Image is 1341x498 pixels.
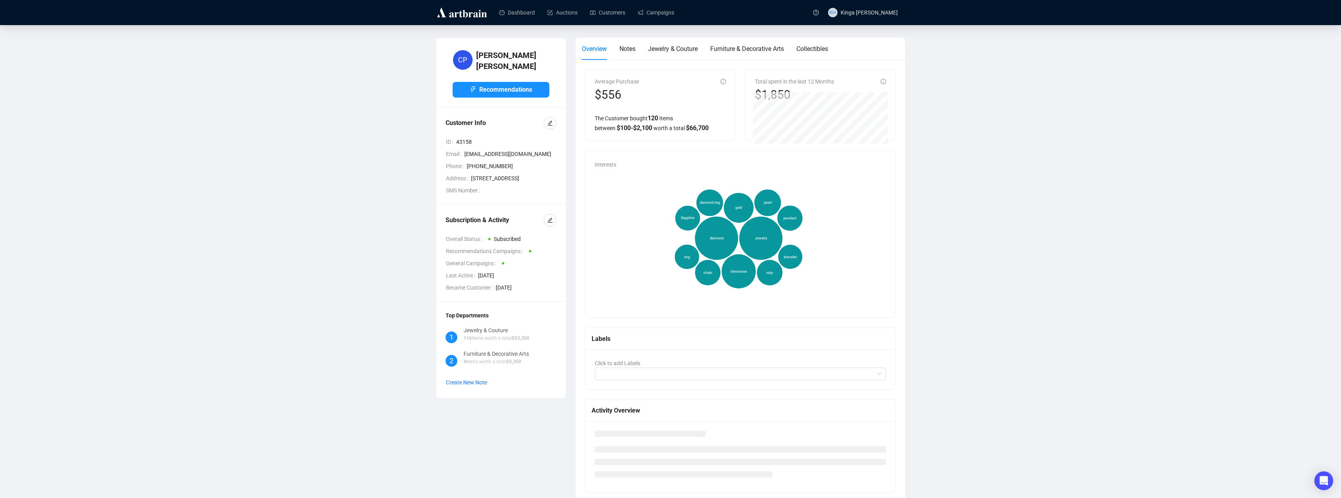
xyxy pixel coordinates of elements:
[436,6,488,19] img: logo
[449,332,453,343] span: 1
[638,2,674,23] a: Campaigns
[617,124,652,132] span: $ 100 - $ 2,100
[476,50,549,72] h4: [PERSON_NAME] [PERSON_NAME]
[470,86,476,92] span: thunderbolt
[680,215,694,221] span: Sapphire
[467,162,556,170] span: [PHONE_NUMBER]
[446,259,499,268] span: General Campaigns
[446,174,471,183] span: Address
[446,379,487,386] span: Create New Note
[813,10,819,15] span: question-circle
[506,359,521,364] span: $ 3,350
[458,54,467,65] span: CP
[446,162,467,170] span: Phone
[449,355,453,366] span: 2
[453,82,549,98] button: Recommendations
[735,205,742,210] span: gold
[720,79,726,84] span: info-circle
[703,270,712,275] span: chain
[512,335,529,341] span: $ 63,350
[446,311,556,320] div: Top Departments
[446,150,464,158] span: Email
[446,283,496,292] span: Became Customer
[446,235,485,243] span: Overall Status
[1314,471,1333,490] div: Open Intercom Messenger
[595,161,616,168] span: Interests
[592,334,890,344] div: Labels
[464,326,529,335] div: Jewelry & Couture
[464,150,556,158] span: [EMAIL_ADDRESS][DOMAIN_NAME]
[619,45,635,53] span: Notes
[547,2,578,23] a: Auctions
[730,269,747,274] span: Gemstone
[595,87,639,102] div: $556
[494,236,521,242] span: Subscribed
[592,406,890,415] div: Activity Overview
[464,350,529,358] div: Furniture & Decorative Arts
[464,335,472,341] span: 116
[471,174,556,183] span: [STREET_ADDRESS]
[456,138,556,146] span: 43158
[446,215,544,225] div: Subscription & Activity
[464,359,466,364] span: 4
[841,9,898,16] span: Kinga [PERSON_NAME]
[648,45,698,53] span: Jewelry & Couture
[796,45,828,53] span: Collectibles
[446,138,456,146] span: ID
[478,271,556,280] span: [DATE]
[446,247,526,255] span: Recommendations Campaigns
[829,9,836,16] span: KH
[496,283,556,292] span: [DATE]
[755,78,834,85] span: Total spent in the last 12 Months
[446,186,483,195] span: SMS Number
[595,78,639,85] span: Average Purchase
[595,360,640,366] span: Click to add Labels
[595,113,726,133] div: The Customer bought Items between worth a total
[446,271,478,280] span: Last Active
[699,200,720,206] span: diamond ring
[755,87,834,102] div: $1,850
[499,2,535,23] a: Dashboard
[783,254,796,259] span: bracelet
[763,200,771,206] span: pearl
[686,124,709,132] span: $ 66,700
[547,120,553,126] span: edit
[709,235,723,241] span: diamond
[446,118,544,128] div: Customer Info
[754,235,767,241] span: Jewelry
[881,79,886,84] span: info-circle
[582,45,607,53] span: Overview
[766,270,773,275] span: ruby
[710,45,784,53] span: Furniture & Decorative Arts
[648,114,658,122] span: 120
[464,358,529,366] p: Items worth a total
[783,215,796,221] span: pendant
[464,335,529,342] p: Items worth a total
[446,376,487,389] button: Create New Note
[547,217,553,223] span: edit
[590,2,625,23] a: Customers
[684,254,690,260] span: ring
[479,85,532,94] span: Recommendations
